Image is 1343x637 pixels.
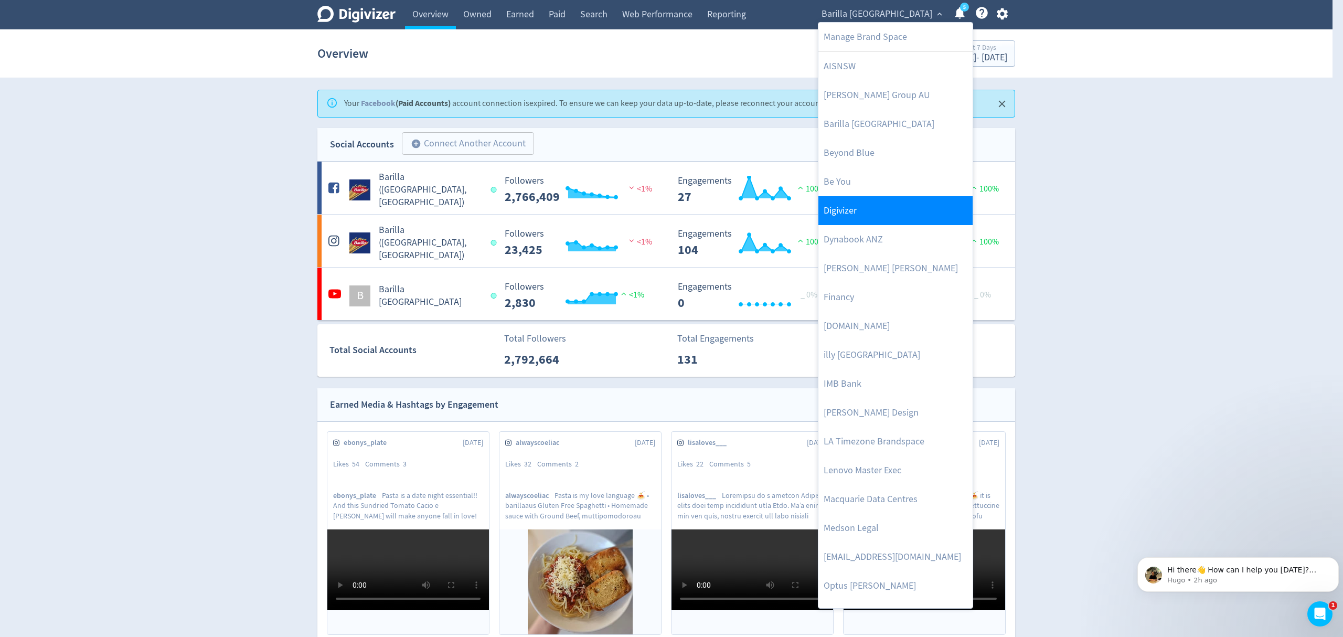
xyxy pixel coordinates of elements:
a: Lenovo Master Exec [818,456,973,485]
a: Digivizer [818,196,973,225]
a: Dynabook ANZ [818,225,973,254]
iframe: Intercom notifications message [1133,535,1343,609]
a: Be You [818,167,973,196]
a: Manage Brand Space [818,23,973,51]
iframe: Intercom live chat [1307,601,1333,627]
a: [DOMAIN_NAME] [818,312,973,341]
a: [EMAIL_ADDRESS][DOMAIN_NAME] [818,543,973,571]
a: Beyond Blue [818,139,973,167]
a: AISNSW [818,52,973,81]
a: Financy [818,283,973,312]
a: illy [GEOGRAPHIC_DATA] [818,341,973,369]
a: Barilla [GEOGRAPHIC_DATA] [818,110,973,139]
a: LA Timezone Brandspace [818,427,973,456]
span: 1 [1329,601,1337,610]
a: [PERSON_NAME] Design [818,398,973,427]
a: IMB Bank [818,369,973,398]
a: Optus [PERSON_NAME] [818,600,973,629]
a: [PERSON_NAME] [PERSON_NAME] [818,254,973,283]
a: [PERSON_NAME] Group AU [818,81,973,110]
a: Optus [PERSON_NAME] [818,571,973,600]
a: Macquarie Data Centres [818,485,973,514]
a: Medson Legal [818,514,973,543]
